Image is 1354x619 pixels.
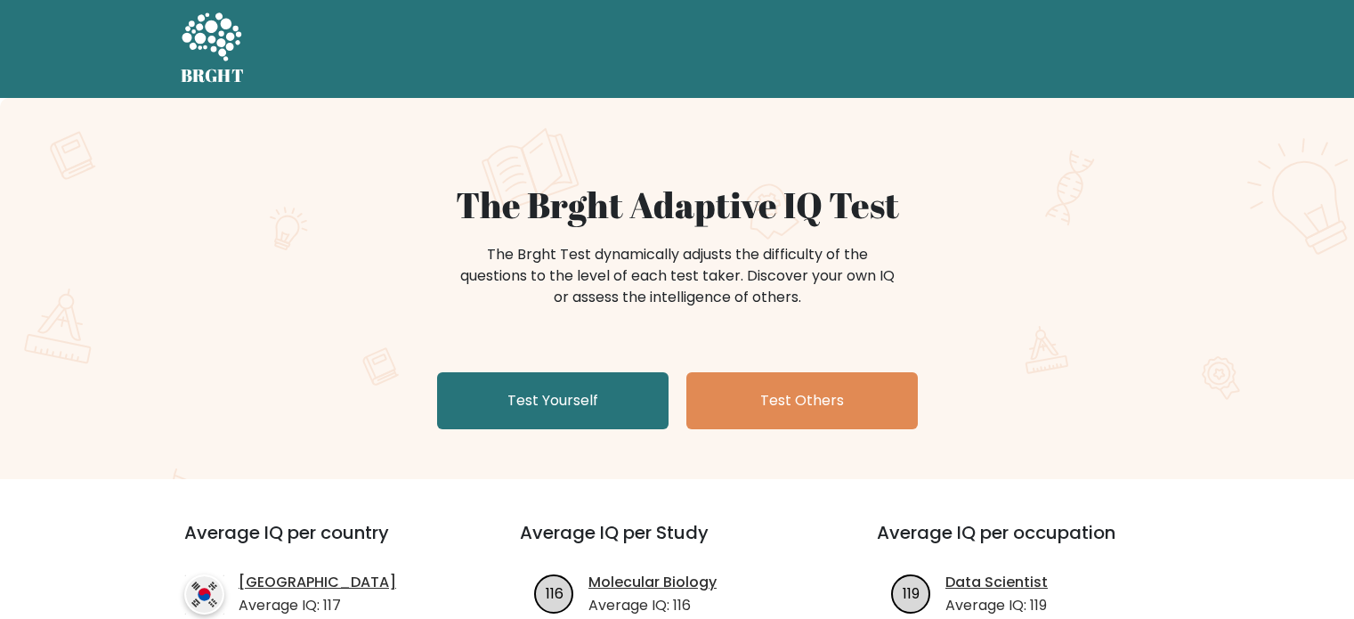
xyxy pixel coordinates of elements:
h3: Average IQ per country [184,522,456,565]
h1: The Brght Adaptive IQ Test [243,183,1112,226]
div: The Brght Test dynamically adjusts the difficulty of the questions to the level of each test take... [455,244,900,308]
text: 119 [903,582,920,603]
h5: BRGHT [181,65,245,86]
p: Average IQ: 116 [588,595,717,616]
text: 116 [546,582,563,603]
h3: Average IQ per Study [520,522,834,565]
p: Average IQ: 117 [239,595,396,616]
a: Data Scientist [945,572,1048,593]
a: [GEOGRAPHIC_DATA] [239,572,396,593]
a: Molecular Biology [588,572,717,593]
a: Test Yourself [437,372,669,429]
a: BRGHT [181,7,245,91]
h3: Average IQ per occupation [877,522,1191,565]
img: country [184,574,224,615]
a: Test Others [686,372,918,429]
p: Average IQ: 119 [945,595,1048,616]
